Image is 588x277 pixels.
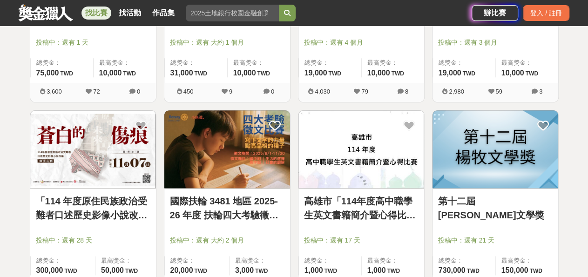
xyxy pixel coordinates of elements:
[36,256,89,265] span: 總獎金：
[472,5,518,21] a: 辦比賽
[235,256,284,265] span: 最高獎金：
[525,70,538,77] span: TWD
[304,194,419,222] a: 高雄市「114年度高中職學生英文書籍簡介暨心得比賽」
[439,58,490,68] span: 總獎金：
[304,266,323,274] span: 1,000
[229,88,232,95] span: 9
[47,88,62,95] span: 3,600
[439,69,461,77] span: 19,000
[233,58,284,68] span: 最高獎金：
[170,69,193,77] span: 31,000
[405,88,408,95] span: 8
[304,58,356,68] span: 總獎金：
[235,266,254,274] span: 3,000
[164,110,290,189] a: Cover Image
[60,70,73,77] span: TWD
[433,110,558,188] img: Cover Image
[170,256,223,265] span: 總獎金：
[438,38,553,47] span: 投稿中：還有 3 個月
[298,110,424,189] a: Cover Image
[170,194,284,222] a: 國際扶輪 3481 地區 2025-26 年度 扶輪四大考驗徵文比賽
[233,69,256,77] span: 10,000
[99,69,122,77] span: 10,000
[194,268,207,274] span: TWD
[170,236,284,245] span: 投稿中：還有 大約 2 個月
[183,88,194,95] span: 450
[466,268,479,274] span: TWD
[324,268,337,274] span: TWD
[304,236,419,245] span: 投稿中：還有 17 天
[501,266,528,274] span: 150,000
[101,256,150,265] span: 最高獎金：
[367,266,386,274] span: 1,000
[433,110,558,189] a: Cover Image
[438,236,553,245] span: 投稿中：還有 21 天
[391,70,404,77] span: TWD
[149,7,178,20] a: 作品集
[36,236,150,245] span: 投稿中：還有 28 天
[271,88,274,95] span: 0
[30,110,156,189] a: Cover Image
[529,268,542,274] span: TWD
[36,38,150,47] span: 投稿中：還有 1 天
[36,194,150,222] a: 「114 年度原住民族政治受難者口述歷史影像小說改編」徵件活動
[438,194,553,222] a: 第十二屆[PERSON_NAME]文學獎
[99,58,150,68] span: 最高獎金：
[304,38,419,47] span: 投稿中：還有 4 個月
[328,70,341,77] span: TWD
[137,88,140,95] span: 0
[501,69,524,77] span: 10,000
[115,7,145,20] a: 找活動
[439,266,466,274] span: 730,000
[36,58,88,68] span: 總獎金：
[367,69,390,77] span: 10,000
[170,266,193,274] span: 20,000
[304,69,327,77] span: 19,000
[315,88,330,95] span: 4,030
[523,5,569,21] div: 登入 / 註冊
[164,110,290,188] img: Cover Image
[36,266,63,274] span: 300,000
[495,88,502,95] span: 59
[367,58,419,68] span: 最高獎金：
[449,88,464,95] span: 2,980
[30,110,156,188] img: Cover Image
[298,110,424,188] img: Cover Image
[81,7,111,20] a: 找比賽
[93,88,100,95] span: 72
[170,38,284,47] span: 投稿中：還有 大約 1 個月
[387,268,400,274] span: TWD
[194,70,207,77] span: TWD
[64,268,77,274] span: TWD
[361,88,368,95] span: 79
[186,5,279,21] input: 2025土地銀行校園金融創意挑戰賽：從你出發 開啟智慧金融新頁
[257,70,270,77] span: TWD
[462,70,475,77] span: TWD
[367,256,419,265] span: 最高獎金：
[170,58,222,68] span: 總獎金：
[304,256,356,265] span: 總獎金：
[501,58,553,68] span: 最高獎金：
[123,70,135,77] span: TWD
[439,256,490,265] span: 總獎金：
[101,266,124,274] span: 50,000
[255,268,268,274] span: TWD
[36,69,59,77] span: 75,000
[125,268,138,274] span: TWD
[539,88,542,95] span: 3
[501,256,553,265] span: 最高獎金：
